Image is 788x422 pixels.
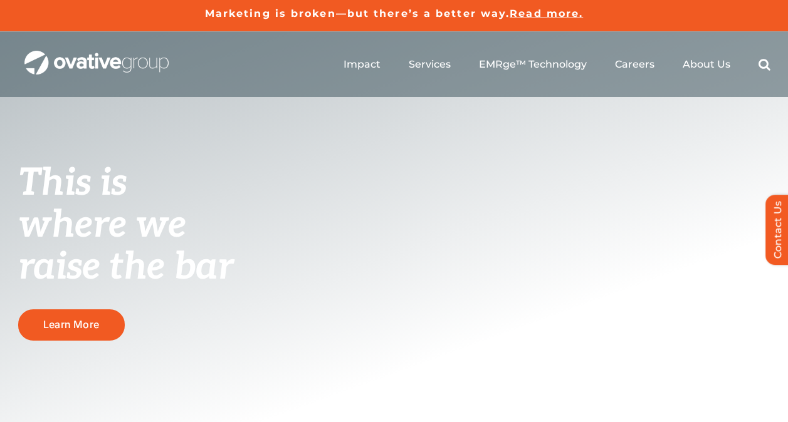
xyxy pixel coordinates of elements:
[18,161,127,206] span: This is
[510,8,583,19] a: Read more.
[205,8,510,19] a: Marketing is broken—but there’s a better way.
[43,318,99,331] span: Learn More
[24,49,169,61] a: OG_Full_horizontal_WHT
[18,203,233,290] span: where we raise the bar
[615,58,654,71] a: Careers
[344,44,770,85] nav: Menu
[344,58,381,71] a: Impact
[759,58,770,71] a: Search
[479,58,587,71] a: EMRge™ Technology
[683,58,730,71] a: About Us
[18,309,125,340] a: Learn More
[409,58,451,71] a: Services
